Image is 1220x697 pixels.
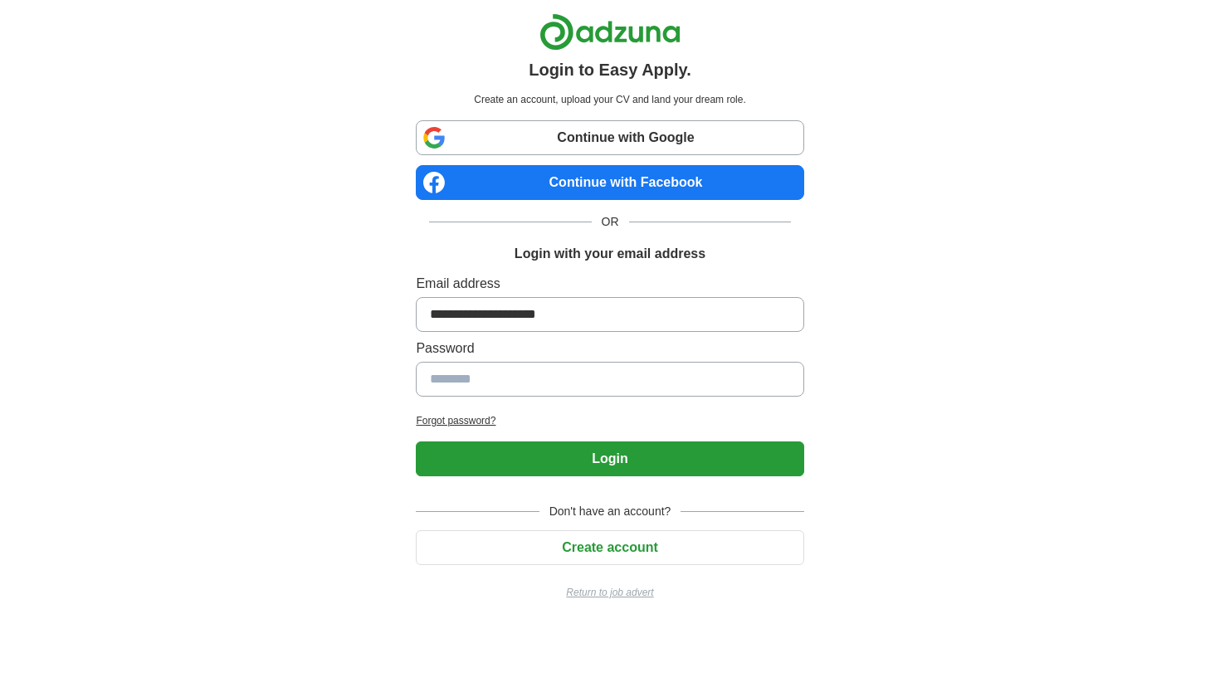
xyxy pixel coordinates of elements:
[416,413,803,428] a: Forgot password?
[416,441,803,476] button: Login
[416,339,803,358] label: Password
[416,274,803,294] label: Email address
[419,92,800,107] p: Create an account, upload your CV and land your dream role.
[592,213,629,231] span: OR
[539,13,681,51] img: Adzuna logo
[529,57,691,82] h1: Login to Easy Apply.
[539,503,681,520] span: Don't have an account?
[515,244,705,264] h1: Login with your email address
[416,120,803,155] a: Continue with Google
[416,540,803,554] a: Create account
[416,165,803,200] a: Continue with Facebook
[416,530,803,565] button: Create account
[416,585,803,600] a: Return to job advert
